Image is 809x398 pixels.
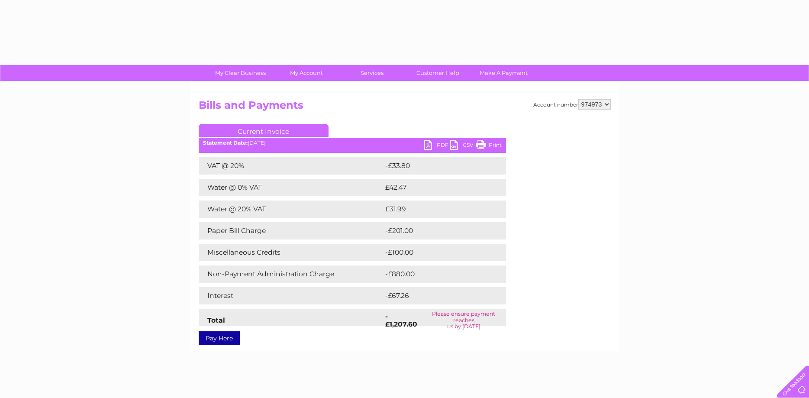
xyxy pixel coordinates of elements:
td: Please ensure payment reaches us by [DATE] [422,309,506,332]
td: -£100.00 [383,244,492,261]
div: [DATE] [199,140,506,146]
a: My Clear Business [205,65,276,81]
td: £31.99 [383,201,488,218]
a: PDF [424,140,450,152]
td: -£67.26 [383,287,490,304]
a: Make A Payment [468,65,539,81]
a: My Account [271,65,342,81]
td: VAT @ 20% [199,157,383,175]
strong: Total [207,316,225,324]
strong: -£1,207.60 [385,312,417,328]
td: Water @ 20% VAT [199,201,383,218]
td: £42.47 [383,179,488,196]
td: Water @ 0% VAT [199,179,383,196]
td: -£880.00 [383,265,492,283]
td: -£201.00 [383,222,491,239]
td: Miscellaneous Credits [199,244,383,261]
td: Paper Bill Charge [199,222,383,239]
a: Pay Here [199,331,240,345]
h2: Bills and Payments [199,99,611,116]
b: Statement Date: [203,139,248,146]
div: Account number [533,99,611,110]
td: Interest [199,287,383,304]
a: CSV [450,140,476,152]
a: Services [336,65,408,81]
a: Current Invoice [199,124,329,137]
td: Non-Payment Administration Charge [199,265,383,283]
a: Customer Help [402,65,474,81]
td: -£33.80 [383,157,490,175]
a: Print [476,140,502,152]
